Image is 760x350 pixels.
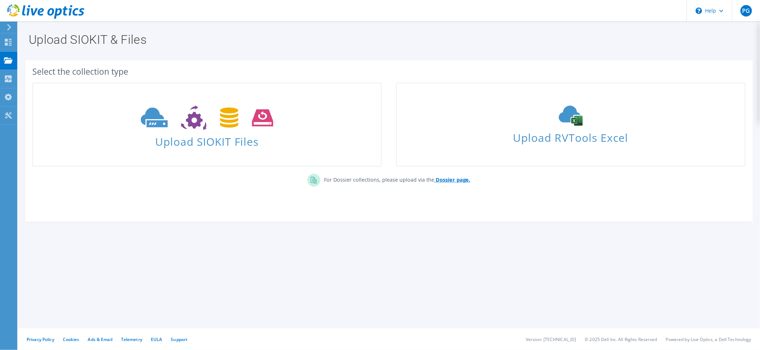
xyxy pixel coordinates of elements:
li: Version: [TECHNICAL_ID] [526,336,576,342]
span: PG [741,5,752,17]
a: Privacy Policy [27,336,54,342]
h1: Upload SIOKIT & Files [29,33,746,46]
span: Upload RVTools Excel [397,128,745,144]
a: EULA [151,336,162,342]
div: Select the collection type [32,67,746,75]
b: Dossier page. [436,176,471,183]
a: Telemetry [121,336,142,342]
span: Upload SIOKIT Files [33,132,381,147]
a: Cookies [63,336,79,342]
a: Ads & Email [88,336,112,342]
a: Dossier page. [434,176,471,183]
p: For Dossier collections, please upload via the [320,174,471,184]
svg: \n [696,8,702,14]
li: © 2025 Dell Inc. All Rights Reserved [585,336,657,342]
a: Upload SIOKIT Files [32,83,382,167]
li: Powered by Live Optics, a Dell Technology [666,336,751,342]
a: Support [171,336,187,342]
a: Upload RVTools Excel [396,83,746,167]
